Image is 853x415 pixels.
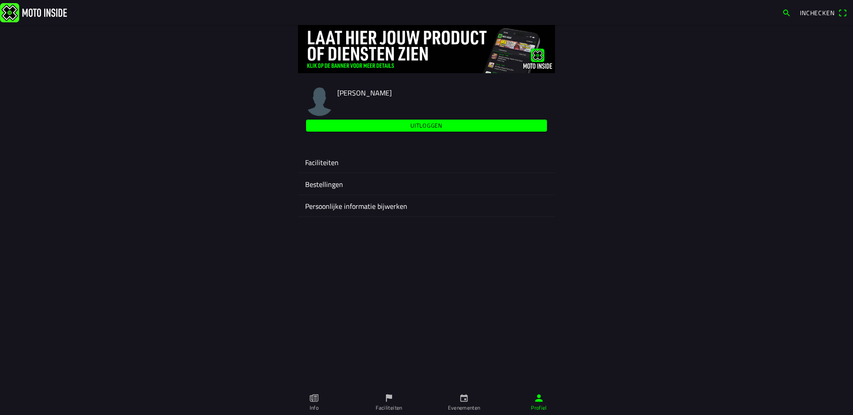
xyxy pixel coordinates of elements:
ion-icon: paper [309,393,319,403]
img: 4Lg0uCZZgYSq9MW2zyHRs12dBiEH1AZVHKMOLPl0.jpg [298,25,555,73]
ion-icon: flag [384,393,394,403]
ion-label: Bestellingen [305,179,548,190]
ion-label: Info [310,404,319,412]
ion-label: Persoonlijke informatie bijwerken [305,201,548,212]
span: Inchecken [800,8,835,17]
span: [PERSON_NAME] [337,87,392,98]
ion-label: Evenementen [448,404,480,412]
ion-icon: person [534,393,544,403]
ion-label: Profiel [531,404,547,412]
a: search [778,5,795,20]
img: moto-inside-avatar.png [305,87,334,116]
a: Incheckenqr scanner [795,5,851,20]
ion-icon: calendar [459,393,469,403]
ion-label: Faciliteiten [305,157,548,168]
ion-label: Faciliteiten [376,404,402,412]
ion-button: Uitloggen [306,120,547,132]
